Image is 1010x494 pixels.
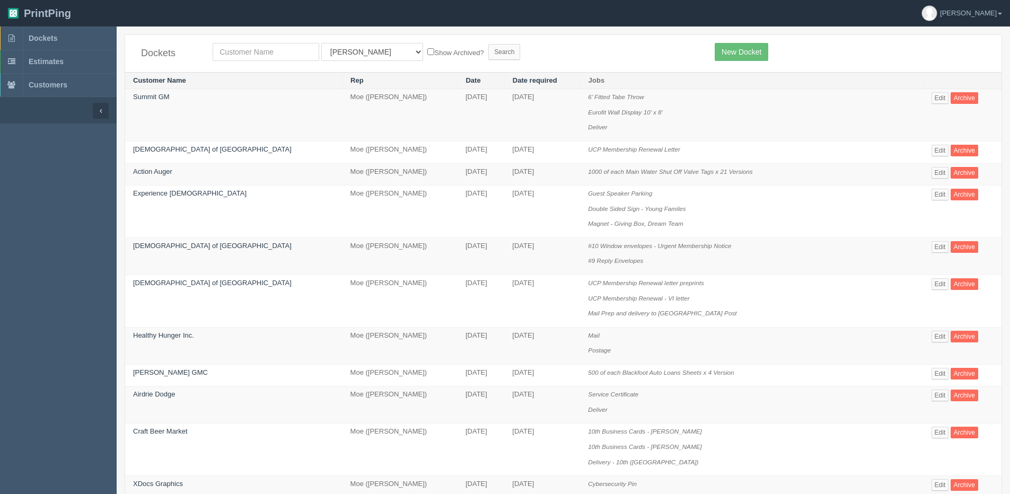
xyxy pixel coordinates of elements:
td: Moe ([PERSON_NAME]) [342,364,458,386]
i: Delivery - 10th ([GEOGRAPHIC_DATA]) [588,458,698,465]
a: Date required [513,76,557,84]
a: Archive [951,92,978,104]
td: [DATE] [458,386,504,424]
img: logo-3e63b451c926e2ac314895c53de4908e5d424f24456219fb08d385ab2e579770.png [8,8,19,19]
i: Mail Prep and delivery to [GEOGRAPHIC_DATA] Post [588,310,736,316]
a: Summit GM [133,93,170,101]
i: Mail [588,332,599,339]
a: XDocs Graphics [133,480,183,488]
a: Craft Beer Market [133,427,188,435]
i: Cybersecurity Pin [588,480,637,487]
label: Show Archived? [427,46,484,58]
a: Archive [951,167,978,179]
span: Customers [29,81,67,89]
a: Edit [932,427,949,438]
i: Eurofit Wall Display 10’ x 8’ [588,109,663,116]
td: Moe ([PERSON_NAME]) [342,275,458,327]
a: Edit [932,241,949,253]
td: [DATE] [504,163,580,186]
td: Moe ([PERSON_NAME]) [342,163,458,186]
a: Customer Name [133,76,186,84]
a: Archive [951,368,978,380]
a: Rep [350,76,364,84]
a: Archive [951,331,978,342]
a: Archive [951,189,978,200]
i: 1000 of each Main Water Shut Off Valve Tags x 21 Versions [588,168,752,175]
i: #10 Window envelopes - Urgent Membership Notice [588,242,731,249]
a: Healthy Hunger Inc. [133,331,194,339]
a: Edit [932,92,949,104]
i: Guest Speaker Parking [588,190,652,197]
td: [DATE] [458,89,504,142]
td: [DATE] [504,364,580,386]
td: [DATE] [504,424,580,476]
i: UCP Membership Renewal Letter [588,146,680,153]
td: [DATE] [458,327,504,364]
a: Archive [951,427,978,438]
i: 6’ Fitted Tabe Throw [588,93,644,100]
td: [DATE] [458,186,504,238]
a: Experience [DEMOGRAPHIC_DATA] [133,189,247,197]
td: Moe ([PERSON_NAME]) [342,186,458,238]
td: [DATE] [458,364,504,386]
td: Moe ([PERSON_NAME]) [342,142,458,164]
a: Edit [932,331,949,342]
td: [DATE] [504,327,580,364]
i: 10th Business Cards - [PERSON_NAME] [588,428,701,435]
th: Jobs [580,72,923,89]
a: New Docket [715,43,768,61]
span: Estimates [29,57,64,66]
i: UCP Membership Renewal - VI letter [588,295,689,302]
i: 500 of each Blackfoot Auto Loans Sheets x 4 Version [588,369,734,376]
a: Archive [951,241,978,253]
i: Postage [588,347,611,354]
a: [DEMOGRAPHIC_DATA] of [GEOGRAPHIC_DATA] [133,279,292,287]
input: Customer Name [213,43,319,61]
a: [DEMOGRAPHIC_DATA] of [GEOGRAPHIC_DATA] [133,242,292,250]
input: Search [488,44,520,60]
img: avatar_default-7531ab5dedf162e01f1e0bb0964e6a185e93c5c22dfe317fb01d7f8cd2b1632c.jpg [922,6,937,21]
a: Archive [951,145,978,156]
a: Action Auger [133,167,172,175]
td: Moe ([PERSON_NAME]) [342,327,458,364]
a: Edit [932,167,949,179]
td: [DATE] [504,275,580,327]
td: [DATE] [458,142,504,164]
span: Dockets [29,34,57,42]
td: [DATE] [504,237,580,275]
td: Moe ([PERSON_NAME]) [342,237,458,275]
i: #9 Reply Envelopes [588,257,643,264]
a: Edit [932,189,949,200]
td: [DATE] [504,386,580,424]
a: Date [466,76,480,84]
input: Show Archived? [427,48,434,55]
a: Edit [932,278,949,290]
a: Archive [951,479,978,491]
td: Moe ([PERSON_NAME]) [342,386,458,424]
a: Archive [951,278,978,290]
i: Deliver [588,124,607,130]
td: [DATE] [504,142,580,164]
td: [DATE] [458,275,504,327]
a: Edit [932,368,949,380]
td: [DATE] [458,163,504,186]
i: Service Certificate [588,391,638,398]
i: UCP Membership Renewal letter preprints [588,279,704,286]
a: [PERSON_NAME] GMC [133,368,208,376]
i: 10th Business Cards - [PERSON_NAME] [588,443,701,450]
td: [DATE] [504,186,580,238]
td: Moe ([PERSON_NAME]) [342,424,458,476]
i: Deliver [588,406,607,413]
a: Edit [932,390,949,401]
i: Magnet - Giving Box, Dream Team [588,220,683,227]
h4: Dockets [141,48,197,59]
td: [DATE] [504,89,580,142]
td: [DATE] [458,237,504,275]
td: Moe ([PERSON_NAME]) [342,89,458,142]
a: Edit [932,145,949,156]
a: [DEMOGRAPHIC_DATA] of [GEOGRAPHIC_DATA] [133,145,292,153]
a: Airdrie Dodge [133,390,175,398]
a: Edit [932,479,949,491]
td: [DATE] [458,424,504,476]
a: Archive [951,390,978,401]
